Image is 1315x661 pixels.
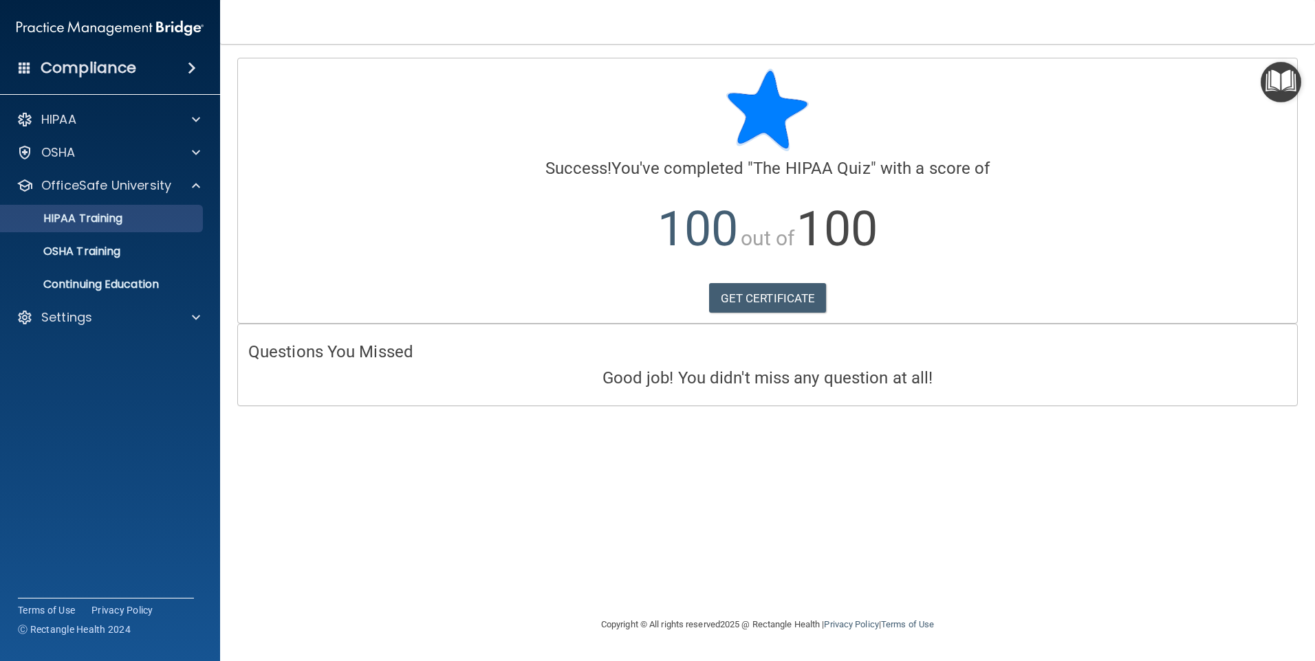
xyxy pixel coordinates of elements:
span: out of [741,226,795,250]
a: GET CERTIFICATE [709,283,827,313]
span: Ⓒ Rectangle Health 2024 [18,623,131,636]
img: blue-star-rounded.9d042014.png [726,69,809,151]
span: 100 [657,201,738,257]
p: OSHA [41,144,76,161]
p: Settings [41,309,92,326]
a: Terms of Use [18,603,75,617]
div: Copyright © All rights reserved 2025 @ Rectangle Health | | [517,603,1019,647]
p: OfficeSafe University [41,177,171,194]
img: PMB logo [17,14,204,42]
a: Privacy Policy [824,619,878,629]
a: Terms of Use [881,619,934,629]
span: The HIPAA Quiz [753,159,870,178]
span: 100 [796,201,877,257]
h4: Good job! You didn't miss any question at all! [248,369,1287,387]
span: Success! [545,159,612,178]
a: Settings [17,309,200,326]
a: OfficeSafe University [17,177,200,194]
p: OSHA Training [9,245,120,258]
a: OSHA [17,144,200,161]
p: HIPAA Training [9,212,122,225]
h4: You've completed " " with a score of [248,159,1287,177]
button: Open Resource Center [1261,62,1301,102]
a: HIPAA [17,111,200,128]
p: Continuing Education [9,278,197,291]
h4: Compliance [41,58,136,78]
p: HIPAA [41,111,76,128]
a: Privacy Policy [91,603,153,617]
h4: Questions You Missed [248,343,1287,361]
